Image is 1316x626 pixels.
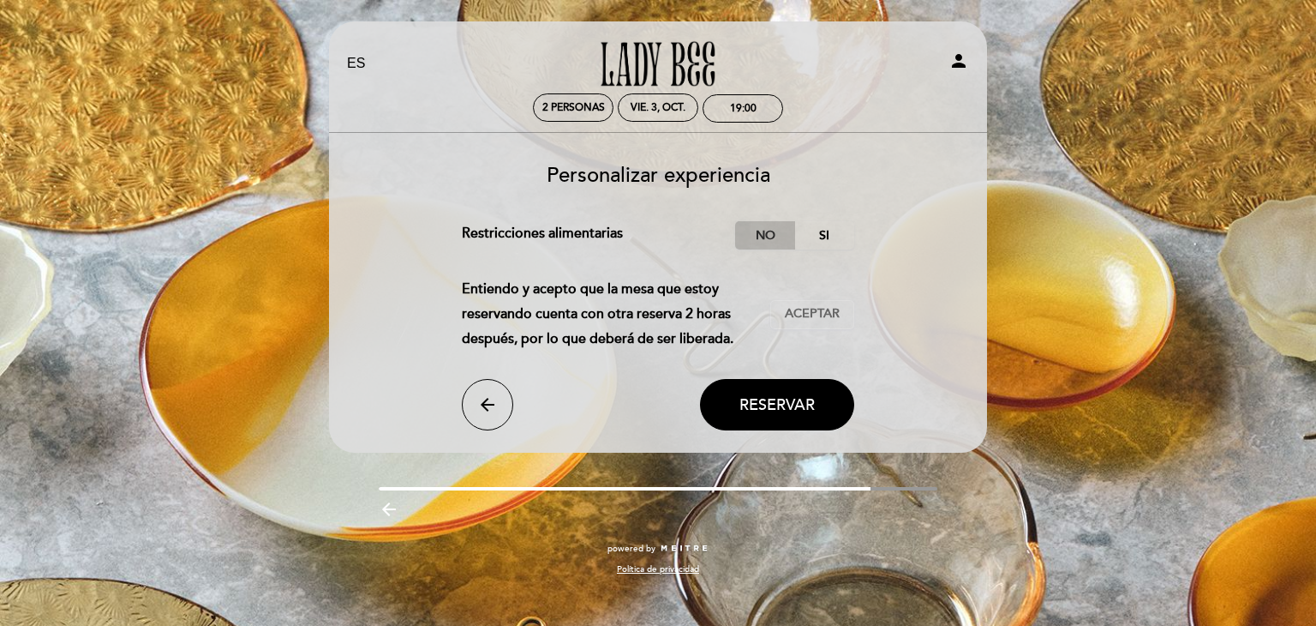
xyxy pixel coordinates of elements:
[735,221,795,250] label: No
[660,545,709,553] img: MEITRE
[462,221,736,250] div: Restricciones alimentarias
[770,300,854,329] button: Aceptar
[631,101,685,114] div: vie. 3, oct.
[551,40,765,87] a: [DEMOGRAPHIC_DATA] Bee
[542,101,605,114] span: 2 personas
[607,543,709,555] a: powered by
[785,305,840,323] span: Aceptar
[948,51,969,71] i: person
[700,379,854,430] button: Reservar
[462,277,771,351] div: Entiendo y acepto que la mesa que estoy reservando cuenta con otra reserva 2 horas después, por l...
[730,102,757,115] div: 19:00
[379,499,399,520] i: arrow_backward
[617,563,699,575] a: Política de privacidad
[794,221,854,250] label: Si
[739,395,815,414] span: Reservar
[607,543,655,555] span: powered by
[462,379,513,430] button: arrow_back
[948,51,969,77] button: person
[477,394,498,415] i: arrow_back
[547,163,770,188] span: Personalizar experiencia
